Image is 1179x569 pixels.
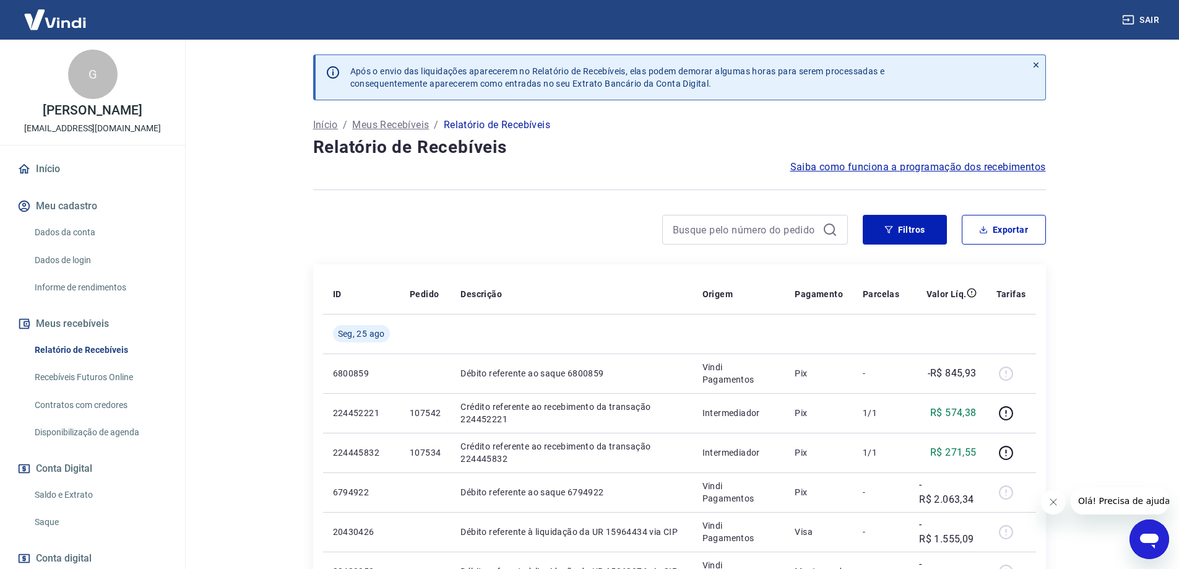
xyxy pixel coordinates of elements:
p: 107542 [410,407,441,419]
p: Débito referente à liquidação da UR 15964434 via CIP [460,526,682,538]
iframe: Botão para abrir a janela de mensagens [1129,519,1169,559]
button: Exportar [962,215,1046,245]
a: Disponibilização de agenda [30,420,170,445]
p: Visa [795,526,843,538]
p: 6800859 [333,367,390,380]
a: Início [313,118,338,132]
p: Pix [795,486,843,498]
a: Dados da conta [30,220,170,245]
p: -R$ 1.555,09 [919,517,976,547]
p: 224445832 [333,446,390,459]
span: Olá! Precisa de ajuda? [7,9,104,19]
a: Início [15,155,170,183]
span: Seg, 25 ago [338,328,385,340]
p: Após o envio das liquidações aparecerem no Relatório de Recebíveis, elas podem demorar algumas ho... [350,65,885,90]
button: Filtros [863,215,947,245]
p: Valor Líq. [926,288,967,300]
p: R$ 271,55 [930,445,977,460]
p: 1/1 [863,407,899,419]
a: Saiba como funciona a programação dos recebimentos [790,160,1046,175]
p: 107534 [410,446,441,459]
h4: Relatório de Recebíveis [313,135,1046,160]
a: Dados de login [30,248,170,273]
p: Descrição [460,288,502,300]
iframe: Mensagem da empresa [1071,487,1169,515]
img: Vindi [15,1,95,38]
p: 1/1 [863,446,899,459]
a: Relatório de Recebíveis [30,337,170,363]
p: [PERSON_NAME] [43,104,142,117]
p: Pix [795,367,843,380]
a: Contratos com credores [30,393,170,418]
p: Crédito referente ao recebimento da transação 224452221 [460,401,682,425]
p: Pix [795,407,843,419]
p: Origem [702,288,733,300]
p: Pagamento [795,288,843,300]
p: -R$ 845,93 [928,366,977,381]
button: Conta Digital [15,455,170,482]
p: / [343,118,347,132]
a: Recebíveis Futuros Online [30,365,170,390]
p: Débito referente ao saque 6800859 [460,367,682,380]
p: Parcelas [863,288,899,300]
p: ID [333,288,342,300]
p: / [434,118,438,132]
p: Crédito referente ao recebimento da transação 224445832 [460,440,682,465]
iframe: Fechar mensagem [1041,490,1066,515]
p: Débito referente ao saque 6794922 [460,486,682,498]
input: Busque pelo número do pedido [673,220,818,239]
p: Vindi Pagamentos [702,480,775,505]
button: Sair [1120,9,1164,32]
p: - [863,367,899,380]
p: Pix [795,446,843,459]
p: Relatório de Recebíveis [444,118,550,132]
p: [EMAIL_ADDRESS][DOMAIN_NAME] [24,122,161,135]
p: 6794922 [333,486,390,498]
p: -R$ 2.063,34 [919,477,976,507]
a: Saldo e Extrato [30,482,170,508]
p: Intermediador [702,407,775,419]
p: Tarifas [996,288,1026,300]
p: Pedido [410,288,439,300]
a: Saque [30,510,170,535]
p: - [863,526,899,538]
p: 224452221 [333,407,390,419]
p: Vindi Pagamentos [702,361,775,386]
a: Informe de rendimentos [30,275,170,300]
a: Meus Recebíveis [352,118,429,132]
button: Meus recebíveis [15,310,170,337]
p: - [863,486,899,498]
p: R$ 574,38 [930,406,977,420]
span: Conta digital [36,550,92,567]
p: Vindi Pagamentos [702,519,775,544]
div: G [68,50,118,99]
button: Meu cadastro [15,193,170,220]
p: Intermediador [702,446,775,459]
p: 20430426 [333,526,390,538]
